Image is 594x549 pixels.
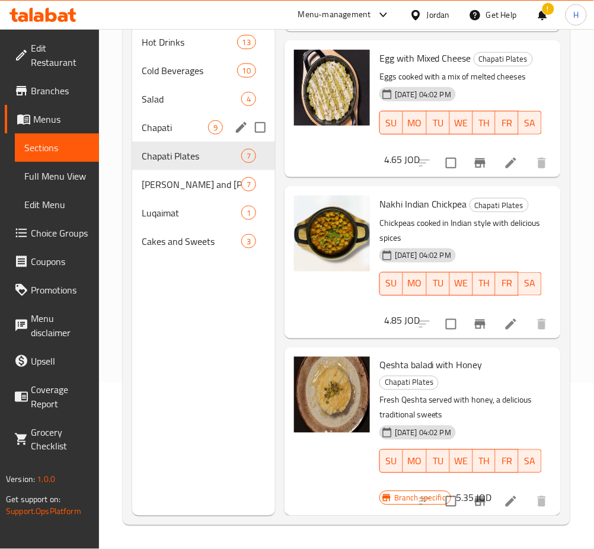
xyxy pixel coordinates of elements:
[379,376,439,390] div: Chapati Plates
[408,453,422,470] span: MO
[31,354,90,368] span: Upsell
[379,111,403,135] button: SU
[31,254,90,269] span: Coupons
[31,226,90,240] span: Choice Groups
[390,427,456,439] span: [DATE] 04:02 PM
[523,275,537,292] span: SA
[209,122,222,133] span: 9
[238,65,256,76] span: 10
[473,449,496,473] button: TH
[6,472,35,487] span: Version:
[519,111,542,135] button: SA
[142,92,241,106] span: Salad
[5,219,99,247] a: Choice Groups
[500,114,514,132] span: FR
[504,317,518,331] a: Edit menu item
[427,8,450,21] div: Jordan
[384,151,420,168] h6: 4.65 JOD
[427,449,450,473] button: TU
[450,272,473,296] button: WE
[242,236,256,247] span: 3
[439,312,464,337] span: Select to update
[298,8,371,22] div: Menu-management
[142,206,241,220] span: Luqaimat
[385,453,398,470] span: SU
[379,216,542,245] p: Chickpeas cooked in Indian style with delicious spices
[379,195,467,213] span: Nakhi Indian Chickpea
[478,114,491,132] span: TH
[31,425,90,454] span: Grocery Checklist
[385,275,398,292] span: SU
[5,276,99,304] a: Promotions
[31,41,90,69] span: Edit Restaurant
[208,120,223,135] div: items
[523,114,537,132] span: SA
[523,453,537,470] span: SA
[528,149,556,177] button: delete
[473,272,496,296] button: TH
[6,492,60,507] span: Get support on:
[31,84,90,98] span: Branches
[5,247,99,276] a: Coupons
[528,487,556,516] button: delete
[470,198,529,212] div: Chapati Plates
[403,111,427,135] button: MO
[385,114,398,132] span: SU
[5,34,99,76] a: Edit Restaurant
[242,151,256,162] span: 7
[5,418,99,461] a: Grocery Checklist
[132,142,275,170] div: Chapati Plates7
[504,156,518,170] a: Edit menu item
[408,275,422,292] span: MO
[5,304,99,347] a: Menu disclaimer
[237,63,256,78] div: items
[24,141,90,155] span: Sections
[380,376,438,390] span: Chapati Plates
[455,114,468,132] span: WE
[455,453,468,470] span: WE
[6,504,81,519] a: Support.OpsPlatform
[142,234,241,248] span: Cakes and Sweets
[132,113,275,142] div: Chapati9edit
[519,272,542,296] button: SA
[294,50,370,126] img: Egg with Mixed Cheese
[450,111,473,135] button: WE
[15,190,99,219] a: Edit Menu
[519,449,542,473] button: SA
[427,272,450,296] button: TU
[432,453,445,470] span: TU
[389,493,451,504] span: Branch specific
[33,112,90,126] span: Menus
[432,114,445,132] span: TU
[500,275,514,292] span: FR
[379,69,542,84] p: Eggs cooked with a mix of melted cheeses
[142,177,241,191] span: [PERSON_NAME] and [PERSON_NAME]
[466,149,494,177] button: Branch-specific-item
[496,449,519,473] button: FR
[439,151,464,175] span: Select to update
[132,56,275,85] div: Cold Beverages10
[238,37,256,48] span: 13
[408,114,422,132] span: MO
[466,310,494,339] button: Branch-specific-item
[466,487,494,516] button: Branch-specific-item
[31,382,90,411] span: Coverage Report
[379,49,471,67] span: Egg with Mixed Cheese
[5,105,99,133] a: Menus
[439,489,464,514] span: Select to update
[24,169,90,183] span: Full Menu View
[132,23,275,260] nav: Menu sections
[294,196,370,272] img: Nakhi Indian Chickpea
[474,52,532,66] span: Chapati Plates
[473,111,496,135] button: TH
[384,312,420,329] h6: 4.85 JOD
[132,227,275,256] div: Cakes and Sweets3
[403,272,427,296] button: MO
[573,8,579,21] span: H
[15,162,99,190] a: Full Menu View
[31,283,90,297] span: Promotions
[242,179,256,190] span: 7
[379,356,483,374] span: Qeshta baladi with Honey
[496,272,519,296] button: FR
